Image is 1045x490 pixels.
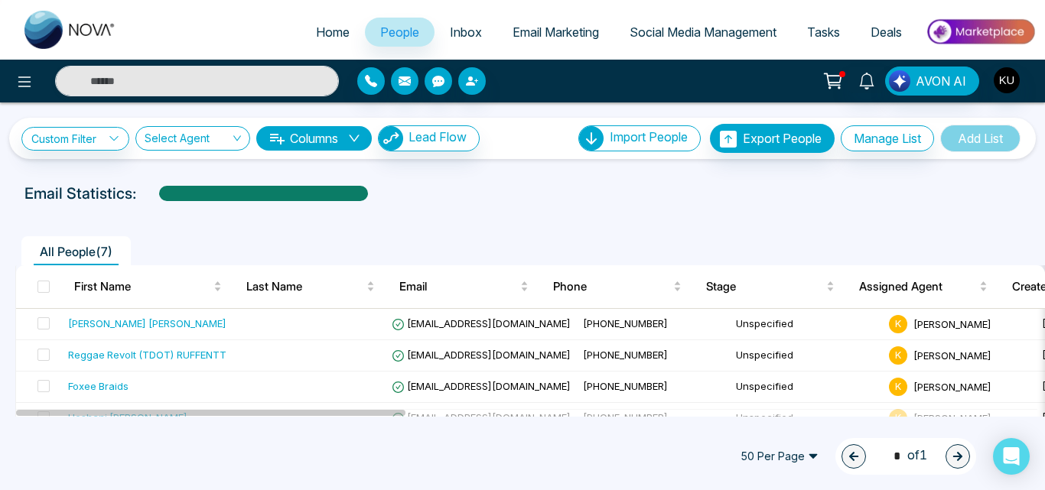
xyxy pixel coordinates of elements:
span: [PERSON_NAME] [913,380,991,392]
span: Email [399,277,517,296]
span: Deals [871,24,902,40]
span: First Name [74,277,210,296]
a: People [365,18,435,47]
button: Export People [710,124,835,153]
span: down [348,132,360,144]
span: [EMAIL_ADDRESS][DOMAIN_NAME] [392,317,571,329]
span: Inbox [450,24,482,40]
img: Market-place.gif [925,15,1036,49]
th: Last Name [234,265,387,308]
a: Lead FlowLead Flow [372,125,480,151]
a: Email Marketing [497,18,614,47]
span: Email Marketing [513,24,599,40]
span: Social Media Management [630,24,776,40]
span: [PHONE_NUMBER] [583,317,668,329]
button: AVON AI [885,67,979,96]
span: [EMAIL_ADDRESS][DOMAIN_NAME] [392,380,571,392]
button: Manage List [841,125,934,151]
span: [PERSON_NAME] [913,317,991,329]
td: Unspecified [730,372,883,403]
td: Unspecified [730,403,883,434]
a: Social Media Management [614,18,792,47]
button: Lead Flow [378,125,480,151]
span: [PHONE_NUMBER] [583,380,668,392]
img: Lead Flow [889,70,910,92]
p: Email Statistics: [24,182,136,205]
th: Phone [541,265,694,308]
span: K [889,378,907,396]
td: Unspecified [730,309,883,340]
span: AVON AI [916,72,966,90]
div: Open Intercom Messenger [993,438,1030,475]
span: [PHONE_NUMBER] [583,349,668,361]
img: User Avatar [994,67,1020,93]
img: Nova CRM Logo [24,11,116,49]
span: Assigned Agent [859,277,976,296]
th: First Name [62,265,234,308]
span: Tasks [807,24,840,40]
span: Import People [610,129,688,144]
span: All People ( 7 ) [34,244,119,259]
span: Home [316,24,350,40]
span: Lead Flow [409,129,467,144]
a: Custom Filter [21,127,129,151]
div: Foxee Braids [68,378,129,394]
span: K [889,315,907,333]
span: K [889,346,907,365]
span: People [380,24,419,40]
span: of 1 [884,446,927,466]
span: [PERSON_NAME] [913,349,991,361]
div: Reggae Revolt (TDOT) RUFFENTT [68,347,226,362]
a: Tasks [792,18,855,47]
th: Stage [694,265,847,308]
span: Stage [706,277,823,296]
th: Assigned Agent [847,265,1000,308]
td: Unspecified [730,340,883,372]
th: Email [387,265,541,308]
span: 50 Per Page [730,444,829,469]
span: Last Name [246,277,363,296]
span: [EMAIL_ADDRESS][DOMAIN_NAME] [392,349,571,361]
img: Lead Flow [379,126,403,151]
a: Deals [855,18,917,47]
a: Inbox [435,18,497,47]
div: [PERSON_NAME] [PERSON_NAME] [68,316,226,331]
span: Phone [553,277,670,296]
button: Columnsdown [256,126,372,151]
a: Home [301,18,365,47]
span: Export People [743,131,822,146]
